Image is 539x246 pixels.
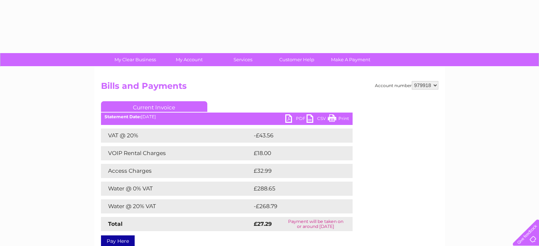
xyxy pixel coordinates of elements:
td: £18.00 [252,146,338,160]
td: Access Charges [101,164,252,178]
td: Water @ 0% VAT [101,182,252,196]
a: My Account [160,53,218,66]
a: Print [328,114,349,125]
a: Customer Help [268,53,326,66]
td: £32.99 [252,164,338,178]
a: Current Invoice [101,101,207,112]
td: VOIP Rental Charges [101,146,252,160]
div: [DATE] [101,114,353,119]
a: Make A Payment [321,53,380,66]
td: Payment will be taken on or around [DATE] [279,217,353,231]
td: Water @ 20% VAT [101,199,252,213]
a: My Clear Business [106,53,164,66]
td: VAT @ 20% [101,128,252,143]
h2: Bills and Payments [101,81,438,95]
strong: £27.29 [254,221,272,227]
strong: Total [108,221,123,227]
div: Account number [375,81,438,90]
b: Statement Date: [105,114,141,119]
a: CSV [307,114,328,125]
a: PDF [285,114,307,125]
td: -£43.56 [252,128,339,143]
td: £288.65 [252,182,340,196]
td: -£268.79 [252,199,341,213]
a: Services [214,53,272,66]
